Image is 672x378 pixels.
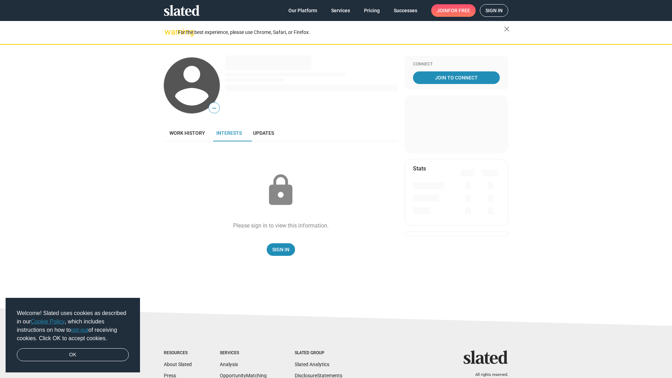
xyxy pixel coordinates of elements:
a: Cookie Policy [31,318,65,324]
span: — [209,104,219,113]
span: Updates [253,130,274,136]
span: Successes [394,4,417,17]
span: Our Platform [288,4,317,17]
a: dismiss cookie message [17,348,129,362]
a: Join To Connect [413,71,500,84]
span: for free [448,4,470,17]
div: For the best experience, please use Chrome, Safari, or Firefox. [178,28,504,37]
span: Work history [169,130,205,136]
a: Work history [164,125,211,141]
a: Services [325,4,356,17]
span: Interests [216,130,242,136]
span: Sign in [485,5,503,16]
div: Services [220,350,267,356]
mat-icon: warning [164,28,173,36]
div: Please sign in to view this information. [233,222,329,229]
mat-icon: close [503,25,511,33]
a: Analysis [220,362,238,367]
div: Connect [413,62,500,67]
span: Services [331,4,350,17]
div: Slated Group [295,350,342,356]
span: Welcome! Slated uses cookies as described in our , which includes instructions on how to of recei... [17,309,129,343]
div: Resources [164,350,192,356]
a: Pricing [358,4,385,17]
a: Successes [388,4,423,17]
a: Our Platform [283,4,323,17]
span: Join [437,4,470,17]
div: cookieconsent [6,298,140,373]
a: About Slated [164,362,192,367]
span: Join To Connect [414,71,498,84]
a: Joinfor free [431,4,476,17]
a: Interests [211,125,247,141]
mat-card-title: Stats [413,165,426,172]
span: Sign In [272,243,289,256]
a: Slated Analytics [295,362,329,367]
a: Updates [247,125,280,141]
a: Sign In [267,243,295,256]
a: Sign in [480,4,508,17]
mat-icon: lock [263,173,298,208]
span: Pricing [364,4,380,17]
a: opt-out [71,327,89,333]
